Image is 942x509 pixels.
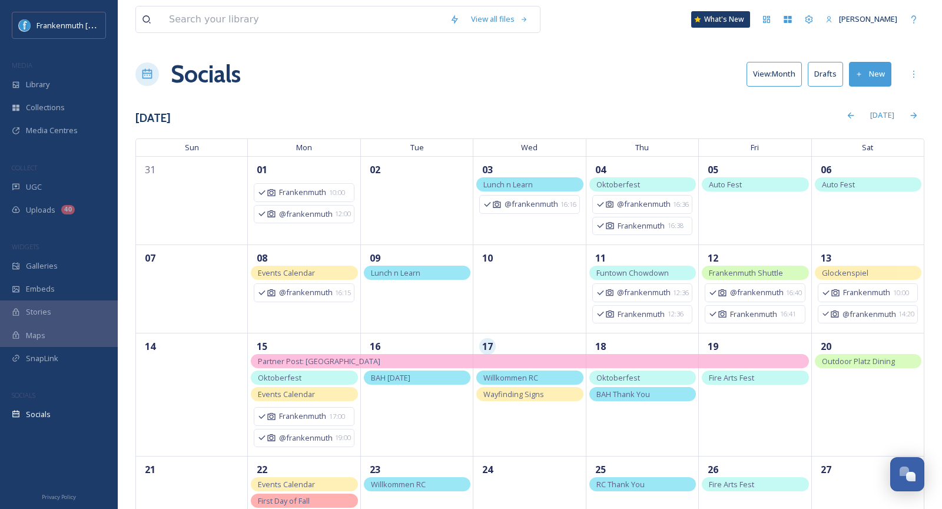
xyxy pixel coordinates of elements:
[479,461,496,478] span: 24
[142,338,158,355] span: 14
[12,391,35,399] span: SOCIALS
[709,267,783,278] span: Frankenmuth Shuttle
[61,205,75,214] div: 40
[818,461,834,478] span: 27
[843,309,895,320] span: @frankenmuth
[367,461,383,478] span: 23
[171,57,241,92] a: Socials
[19,19,31,31] img: Social%20Media%20PFP%202025.jpg
[329,188,345,198] span: 10:00
[596,267,669,278] span: Funtown Chowdown
[479,250,496,266] span: 10
[709,372,754,383] span: Fire Arts Fest
[335,433,351,443] span: 19:00
[808,62,843,86] button: Drafts
[818,338,834,355] span: 20
[465,8,534,31] a: View all files
[780,309,796,319] span: 16:41
[26,353,58,364] span: SnapLink
[26,79,49,90] span: Library
[142,461,158,478] span: 21
[747,62,802,86] button: View:Month
[254,250,270,266] span: 08
[560,200,576,210] span: 16:16
[26,181,42,193] span: UGC
[668,309,684,319] span: 12:36
[279,187,326,198] span: Frankenmuth
[893,288,909,298] span: 10:00
[26,102,65,113] span: Collections
[668,221,684,231] span: 16:38
[26,260,58,272] span: Galleries
[279,411,326,422] span: Frankenmuth
[864,104,900,127] div: [DATE]
[26,306,51,318] span: Stories
[142,250,158,266] span: 07
[709,179,742,190] span: Auto Fest
[258,495,310,506] span: First Day of Fall
[258,267,315,278] span: Events Calendar
[592,338,609,355] span: 18
[890,457,924,491] button: Open Chat
[335,288,351,298] span: 16:15
[142,161,158,178] span: 31
[371,267,420,278] span: Lunch n Learn
[367,250,383,266] span: 09
[898,309,914,319] span: 14:20
[820,8,903,31] a: [PERSON_NAME]
[479,161,496,178] span: 03
[596,389,650,399] span: BAH Thank You
[818,161,834,178] span: 06
[822,267,868,278] span: Glockenspiel
[258,372,301,383] span: Oktoberfest
[818,250,834,266] span: 13
[37,19,125,31] span: Frankenmuth [US_STATE]
[812,138,924,156] span: Sat
[258,356,380,366] span: Partner Post: [GEOGRAPHIC_DATA]
[705,161,721,178] span: 05
[822,356,895,366] span: Outdoor Platz Dining
[617,199,670,210] span: @frankenmuth
[691,11,750,28] div: What's New
[367,161,383,178] span: 02
[479,338,496,355] span: 17
[26,204,55,216] span: Uploads
[12,242,39,251] span: WIDGETS
[705,250,721,266] span: 12
[135,110,171,127] h3: [DATE]
[592,461,609,478] span: 25
[705,461,721,478] span: 26
[617,287,670,298] span: @frankenmuth
[705,338,721,355] span: 19
[592,250,609,266] span: 11
[254,338,270,355] span: 15
[279,209,332,220] span: @frankenmuth
[135,138,248,156] span: Sun
[699,138,811,156] span: Fri
[673,288,689,298] span: 12:36
[843,287,890,298] span: Frankenmuth
[839,14,897,24] span: [PERSON_NAME]
[26,409,51,420] span: Socials
[618,220,665,232] span: Frankenmuth
[730,309,777,320] span: Frankenmuth
[596,179,640,190] span: Oktoberfest
[483,179,533,190] span: Lunch n Learn
[673,200,689,210] span: 16:36
[248,138,360,156] span: Mon
[618,309,665,320] span: Frankenmuth
[361,138,473,156] span: Tue
[12,61,32,70] span: MEDIA
[254,161,270,178] span: 01
[849,62,891,86] button: New
[586,138,699,156] span: Thu
[483,372,538,383] span: Willkommen RC
[371,372,410,383] span: BAH [DATE]
[26,330,45,341] span: Maps
[42,493,76,501] span: Privacy Policy
[786,288,802,298] span: 16:40
[505,199,558,210] span: @frankenmuth
[163,6,444,32] input: Search your library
